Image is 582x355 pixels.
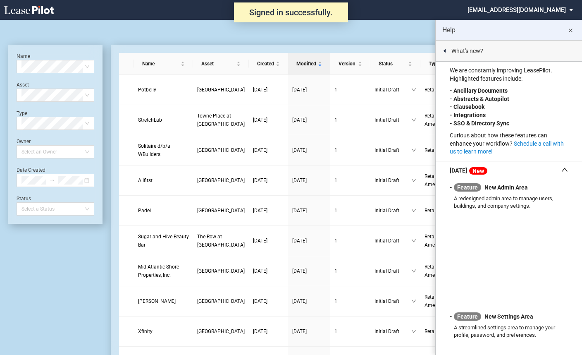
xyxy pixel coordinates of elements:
a: [GEOGRAPHIC_DATA] [197,86,245,94]
span: [DATE] [253,87,267,93]
a: Retail Lease [425,146,460,154]
a: Towne Place at [GEOGRAPHIC_DATA] [197,112,245,128]
a: Padel [138,206,189,215]
span: Status [379,60,406,68]
th: Version [330,53,370,75]
span: [DATE] [292,117,307,123]
a: [DATE] [292,116,326,124]
span: 1 [334,268,337,274]
a: Retail Lease [425,86,460,94]
span: Asset [201,60,235,68]
a: Retail Lease [425,206,460,215]
label: Asset [17,82,29,88]
a: 1 [334,327,366,336]
a: [GEOGRAPHIC_DATA] [197,327,245,336]
span: Papa Johns [138,298,176,304]
span: Created [257,60,274,68]
span: Type [429,60,450,68]
span: Xfinity [138,329,153,334]
span: Yorktowne Plaza [197,87,245,93]
a: [DATE] [292,176,326,185]
a: 1 [334,237,366,245]
span: Allfirst [138,177,153,183]
span: Retail Lease [425,208,451,213]
a: Potbelly [138,86,189,94]
th: Status [370,53,420,75]
a: The Row at [GEOGRAPHIC_DATA] [197,233,245,249]
a: [DATE] [292,327,326,336]
a: Sugar and Hive Beauty Bar [138,233,189,249]
span: 40 West Shopping Center [197,329,245,334]
label: Date Created [17,167,45,173]
span: down [411,118,416,122]
span: Sugar and Hive Beauty Bar [138,234,189,248]
th: Created [249,53,288,75]
span: [DATE] [253,268,267,274]
th: Name [134,53,193,75]
a: [DATE] [253,86,284,94]
span: StretchLab [138,117,162,123]
span: [DATE] [292,238,307,244]
a: [GEOGRAPHIC_DATA] [197,206,245,215]
a: [DATE] [253,327,284,336]
a: [DATE] [253,237,284,245]
span: 1 [334,87,337,93]
a: Solitaire d/b/a WBuilders [138,142,189,158]
span: [DATE] [292,329,307,334]
span: Retail Amendment [425,264,452,278]
a: 1 [334,297,366,305]
span: Potbelly [138,87,156,93]
span: [DATE] [292,268,307,274]
span: Commerce Centre [197,177,245,183]
a: [DATE] [292,86,326,94]
span: to [49,177,55,183]
label: Name [17,53,30,59]
a: 1 [334,116,366,124]
a: [DATE] [253,297,284,305]
span: Padel [138,208,151,213]
span: swap-right [49,177,55,183]
span: Initial Draft [374,267,411,275]
span: 1 [334,177,337,183]
span: [DATE] [253,298,267,304]
span: 1 [334,208,337,213]
a: [DATE] [292,146,326,154]
a: [GEOGRAPHIC_DATA] [197,267,245,275]
a: 1 [334,86,366,94]
a: Retail Amendment [425,112,460,128]
span: Retail Amendment [425,113,452,127]
span: [DATE] [292,177,307,183]
a: 1 [334,267,366,275]
a: [GEOGRAPHIC_DATA] [197,176,245,185]
span: Initial Draft [374,327,411,336]
a: Mid-Atlantic Shore Properties, Inc. [138,263,189,279]
a: [DATE] [253,116,284,124]
span: Solitaire d/b/a WBuilders [138,143,170,157]
span: Initial Draft [374,237,411,245]
a: Retail Lease [425,327,460,336]
a: [DATE] [253,176,284,185]
span: down [411,299,416,304]
a: [DATE] [292,297,326,305]
span: [DATE] [253,208,267,213]
th: Asset [193,53,249,75]
span: Initial Draft [374,297,411,305]
div: Signed in successfully. [234,2,348,22]
span: down [411,178,416,183]
label: Owner [17,139,31,144]
a: 1 [334,176,366,185]
span: Chantilly Plaza [197,147,245,153]
span: 1 [334,117,337,123]
span: Initial Draft [374,146,411,154]
span: Commerce Centre [197,208,245,213]
span: down [411,148,416,153]
a: 1 [334,206,366,215]
span: Name [142,60,179,68]
span: [DATE] [292,147,307,153]
th: Type [420,53,464,75]
label: Type [17,110,27,116]
label: Status [17,196,31,201]
span: Modified [296,60,316,68]
span: Towne Place at Greenbrier [197,113,245,127]
a: [DATE] [292,237,326,245]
